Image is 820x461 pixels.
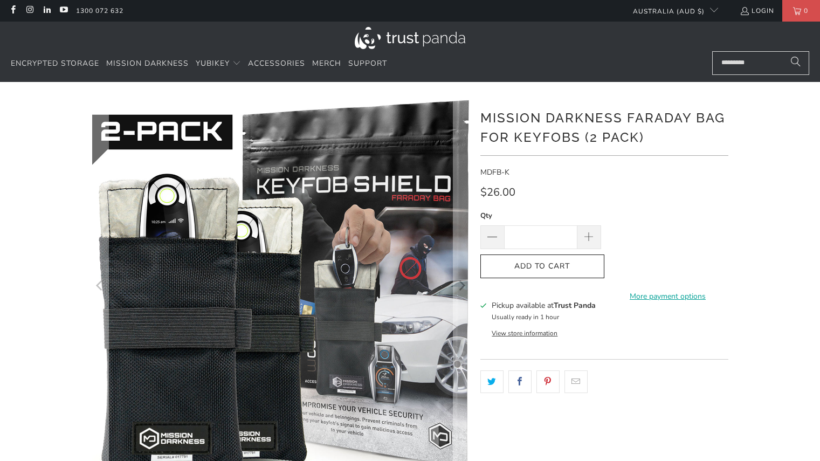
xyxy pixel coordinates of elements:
input: Search... [712,51,809,75]
button: Add to Cart [480,254,604,279]
a: Trust Panda Australia on LinkedIn [42,6,51,15]
h3: Pickup available at [492,300,596,311]
a: Trust Panda Australia on YouTube [59,6,68,15]
span: $26.00 [480,185,515,199]
a: Support [348,51,387,77]
a: 1300 072 632 [76,5,123,17]
a: Email this to a friend [564,370,588,393]
a: Encrypted Storage [11,51,99,77]
a: Trust Panda Australia on Instagram [25,6,34,15]
span: Support [348,58,387,68]
a: Login [740,5,774,17]
nav: Translation missing: en.navigation.header.main_nav [11,51,387,77]
a: Mission Darkness [106,51,189,77]
span: MDFB-K [480,167,509,177]
span: Accessories [248,58,305,68]
a: Trust Panda Australia on Facebook [8,6,17,15]
a: Share this on Facebook [508,370,532,393]
a: Merch [312,51,341,77]
b: Trust Panda [554,300,596,311]
span: Mission Darkness [106,58,189,68]
a: Accessories [248,51,305,77]
button: Search [782,51,809,75]
span: Encrypted Storage [11,58,99,68]
summary: YubiKey [196,51,241,77]
button: View store information [492,329,557,338]
a: More payment options [608,291,728,302]
small: Usually ready in 1 hour [492,313,559,321]
a: Share this on Twitter [480,370,504,393]
span: YubiKey [196,58,230,68]
span: Merch [312,58,341,68]
label: Qty [480,210,601,222]
h1: Mission Darkness Faraday Bag for Keyfobs (2 pack) [480,106,728,147]
span: Add to Cart [492,262,593,271]
img: Trust Panda Australia [355,27,465,49]
a: Share this on Pinterest [536,370,560,393]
